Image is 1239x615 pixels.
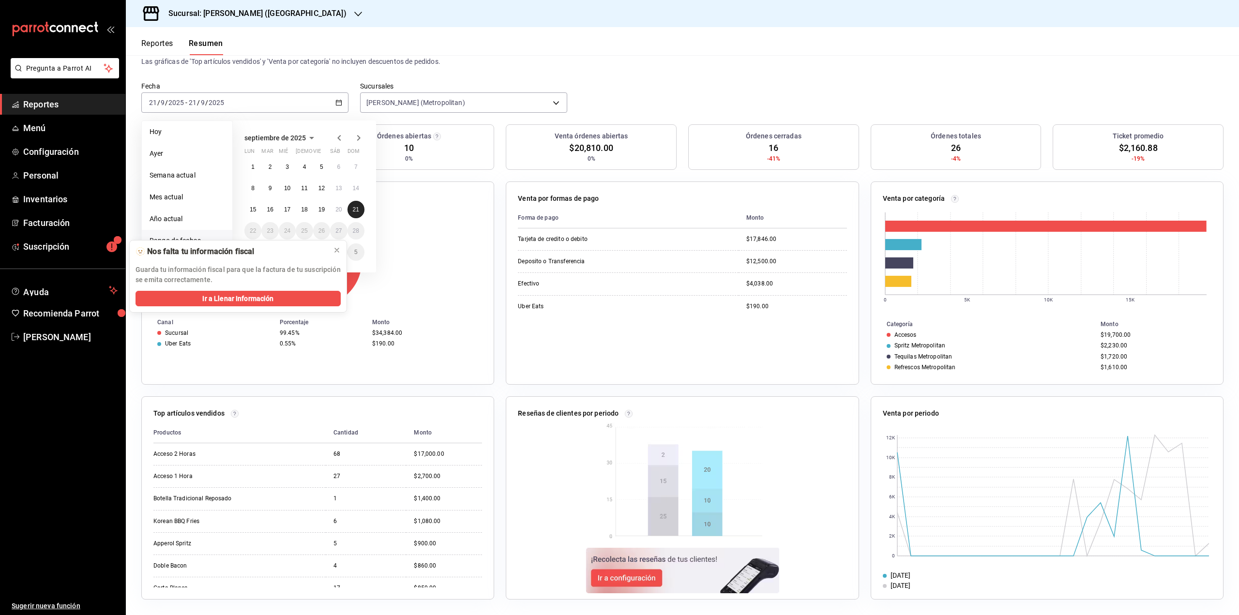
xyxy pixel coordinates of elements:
[261,148,273,158] abbr: martes
[377,131,431,141] h3: Órdenes abiertas
[136,291,341,306] button: Ir a Llenar Información
[261,158,278,176] button: 2 de septiembre de 2025
[330,158,347,176] button: 6 de septiembre de 2025
[313,148,321,158] abbr: viernes
[269,164,272,170] abbr: 2 de septiembre de 2025
[296,148,353,158] abbr: jueves
[354,249,358,255] abbr: 5 de octubre de 2025
[142,317,276,328] th: Canal
[891,581,911,591] div: [DATE]
[360,83,567,90] label: Sucursales
[153,450,250,458] div: Acceso 2 Horas
[150,236,225,246] span: Rango de fechas
[518,408,619,419] p: Reseñas de clientes por periodo
[136,265,341,285] p: Guarda tu información fiscal para que la factura de tu suscripción se emita correctamente.
[313,222,330,240] button: 26 de septiembre de 2025
[23,330,118,344] span: [PERSON_NAME]
[188,99,197,106] input: --
[11,58,119,78] button: Pregunta a Parrot AI
[313,201,330,218] button: 19 de septiembre de 2025
[251,164,255,170] abbr: 1 de septiembre de 2025
[284,206,290,213] abbr: 17 de septiembre de 2025
[405,154,413,163] span: 0%
[335,227,342,234] abbr: 27 de septiembre de 2025
[23,240,118,253] span: Suscripción
[296,201,313,218] button: 18 de septiembre de 2025
[746,131,801,141] h3: Órdenes cerradas
[894,353,952,360] div: Tequilas Metropolitan
[279,201,296,218] button: 17 de septiembre de 2025
[931,131,981,141] h3: Órdenes totales
[414,517,482,525] div: $1,080.00
[353,227,359,234] abbr: 28 de septiembre de 2025
[250,227,256,234] abbr: 22 de septiembre de 2025
[1132,154,1145,163] span: -19%
[1101,342,1208,349] div: $2,230.00
[886,455,895,461] text: 10K
[1125,297,1134,302] text: 15K
[588,154,595,163] span: 0%
[886,435,895,441] text: 12K
[414,495,482,503] div: $1,400.00
[267,227,273,234] abbr: 23 de septiembre de 2025
[280,340,364,347] div: 0.55%
[889,514,895,520] text: 4K
[333,472,398,480] div: 27
[244,222,261,240] button: 22 de septiembre de 2025
[746,235,847,243] div: $17,846.00
[1119,141,1158,154] span: $2,160.88
[261,201,278,218] button: 16 de septiembre de 2025
[153,562,250,570] div: Doble Bacon
[518,257,615,266] div: Deposito o Transferencia
[889,475,895,480] text: 8K
[518,302,615,311] div: Uber Eats
[333,540,398,548] div: 5
[106,25,114,33] button: open_drawer_menu
[891,570,911,581] div: [DATE]
[1043,297,1053,302] text: 10K
[136,246,325,257] div: 🫥 Nos falta tu información fiscal
[284,227,290,234] abbr: 24 de septiembre de 2025
[284,185,290,192] abbr: 10 de septiembre de 2025
[318,206,325,213] abbr: 19 de septiembre de 2025
[150,192,225,202] span: Mes actual
[200,99,205,106] input: --
[333,450,398,458] div: 68
[12,601,118,611] span: Sugerir nueva función
[884,297,887,302] text: 0
[414,450,482,458] div: $17,000.00
[23,145,118,158] span: Configuración
[141,47,1224,66] p: El porcentaje se calcula comparando el período actual con el anterior, ej. semana actual vs. sema...
[150,214,225,224] span: Año actual
[335,206,342,213] abbr: 20 de septiembre de 2025
[318,227,325,234] abbr: 26 de septiembre de 2025
[368,317,494,328] th: Monto
[23,193,118,206] span: Inventarios
[153,540,250,548] div: Apperol Spritz
[296,158,313,176] button: 4 de septiembre de 2025
[244,158,261,176] button: 1 de septiembre de 2025
[951,154,961,163] span: -4%
[348,180,364,197] button: 14 de septiembre de 2025
[141,39,223,55] div: navigation tabs
[746,302,847,311] div: $190.00
[7,70,119,80] a: Pregunta a Parrot AI
[894,364,956,371] div: Refrescos Metropolitan
[197,99,200,106] span: /
[165,340,191,347] div: Uber Eats
[23,98,118,111] span: Reportes
[251,185,255,192] abbr: 8 de septiembre de 2025
[1101,331,1208,338] div: $19,700.00
[23,285,105,296] span: Ayuda
[313,180,330,197] button: 12 de septiembre de 2025
[301,227,307,234] abbr: 25 de septiembre de 2025
[269,185,272,192] abbr: 9 de septiembre de 2025
[153,422,326,443] th: Productos
[883,194,945,204] p: Venta por categoría
[301,185,307,192] abbr: 11 de septiembre de 2025
[244,132,317,144] button: septiembre de 2025
[279,180,296,197] button: 10 de septiembre de 2025
[150,170,225,180] span: Semana actual
[250,206,256,213] abbr: 15 de septiembre de 2025
[518,280,615,288] div: Efectivo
